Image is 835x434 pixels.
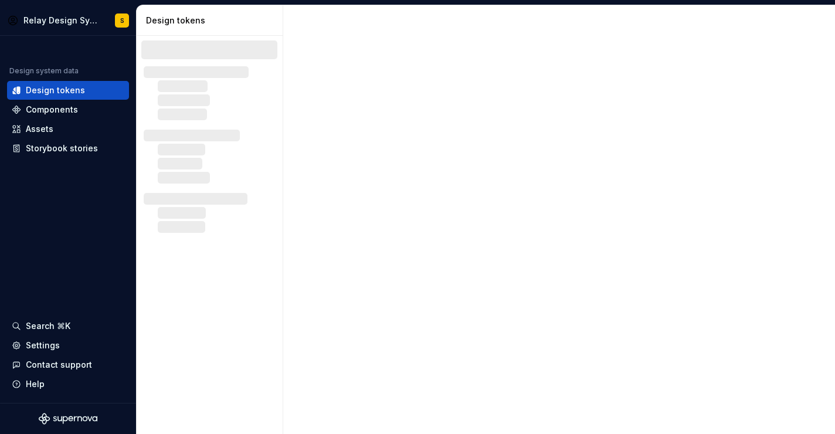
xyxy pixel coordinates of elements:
div: Design tokens [26,84,85,96]
div: Search ⌘K [26,320,70,332]
button: Search ⌘K [7,317,129,335]
div: Design system data [9,66,79,76]
div: S [120,16,124,25]
div: Components [26,104,78,116]
button: Help [7,375,129,394]
div: Help [26,378,45,390]
div: Storybook stories [26,143,98,154]
svg: Supernova Logo [39,413,97,425]
div: Assets [26,123,53,135]
a: Components [7,100,129,119]
a: Assets [7,120,129,138]
a: Settings [7,336,129,355]
button: Relay Design SystemS [2,8,134,33]
div: Relay Design System [23,15,99,26]
div: Design tokens [146,15,278,26]
a: Design tokens [7,81,129,100]
div: Settings [26,340,60,351]
div: Contact support [26,359,92,371]
a: Storybook stories [7,139,129,158]
button: Contact support [7,355,129,374]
